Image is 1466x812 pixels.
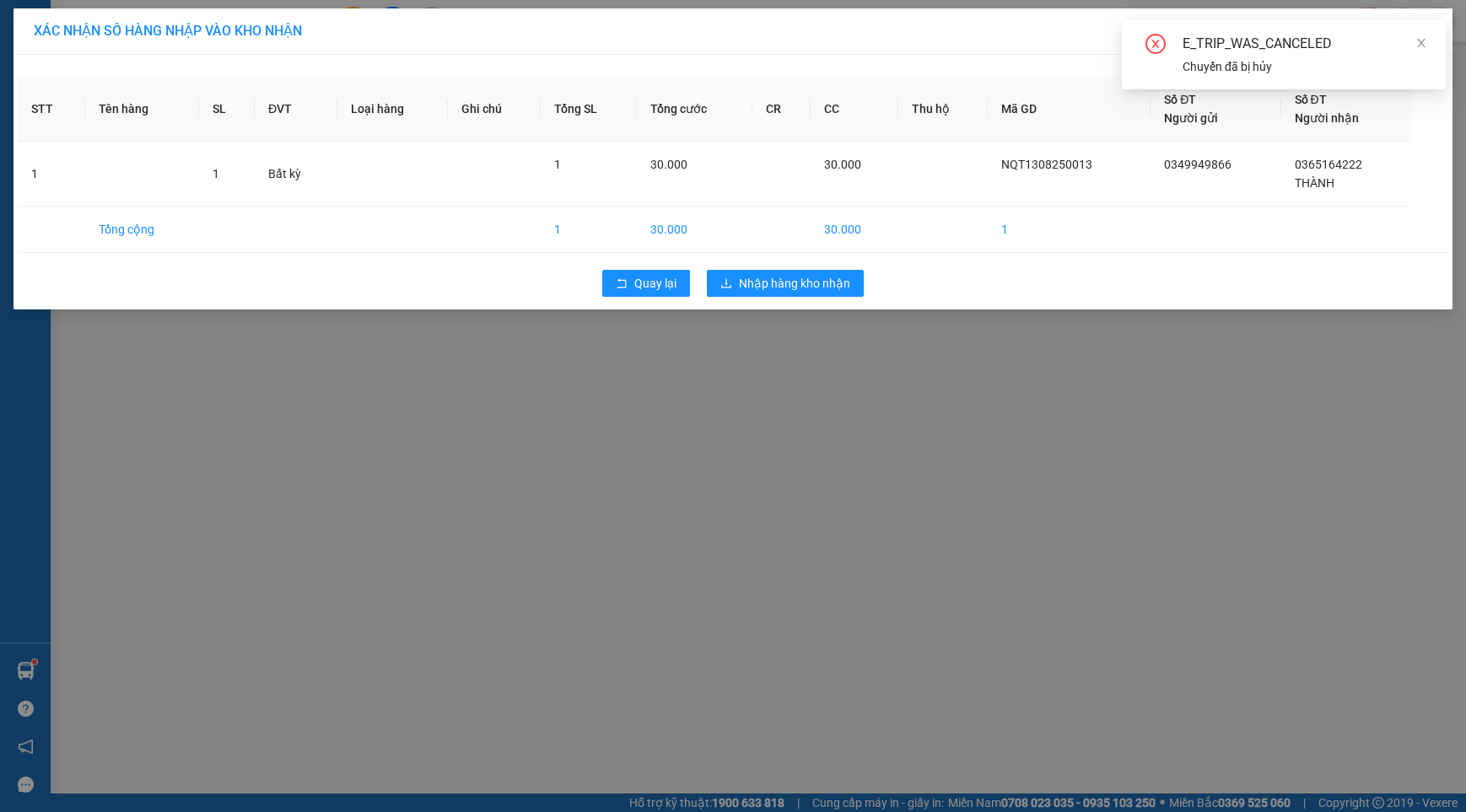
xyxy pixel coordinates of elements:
[1295,176,1334,190] span: THÀNH
[1001,158,1092,171] span: NQT1308250013
[752,77,811,142] th: CR
[1145,34,1166,57] span: close-circle
[650,158,687,171] span: 30.000
[739,274,850,293] span: Nhập hàng kho nhận
[811,207,899,253] td: 30.000
[18,77,85,142] th: STT
[898,77,988,142] th: Thu hộ
[720,277,732,291] span: download
[1164,158,1232,171] span: 0349949866
[85,77,199,142] th: Tên hàng
[1405,8,1453,56] button: Close
[1295,158,1362,171] span: 0365164222
[541,207,637,253] td: 1
[1295,111,1359,125] span: Người nhận
[616,277,628,291] span: rollback
[448,77,541,142] th: Ghi chú
[34,23,302,39] span: XÁC NHẬN SỐ HÀNG NHẬP VÀO KHO NHẬN
[988,77,1151,142] th: Mã GD
[199,77,255,142] th: SL
[637,77,752,142] th: Tổng cước
[637,207,752,253] td: 30.000
[255,142,337,207] td: Bất kỳ
[337,77,448,142] th: Loại hàng
[255,77,337,142] th: ĐVT
[1415,37,1427,49] span: close
[85,207,199,253] td: Tổng cộng
[18,142,85,207] td: 1
[988,207,1151,253] td: 1
[1183,57,1426,76] div: Chuyến đã bị hủy
[213,167,219,180] span: 1
[707,270,864,297] button: downloadNhập hàng kho nhận
[1183,34,1426,54] div: E_TRIP_WAS_CANCELED
[602,270,690,297] button: rollbackQuay lại
[554,158,561,171] span: 1
[811,77,899,142] th: CC
[634,274,676,293] span: Quay lại
[1164,111,1218,125] span: Người gửi
[541,77,637,142] th: Tổng SL
[824,158,861,171] span: 30.000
